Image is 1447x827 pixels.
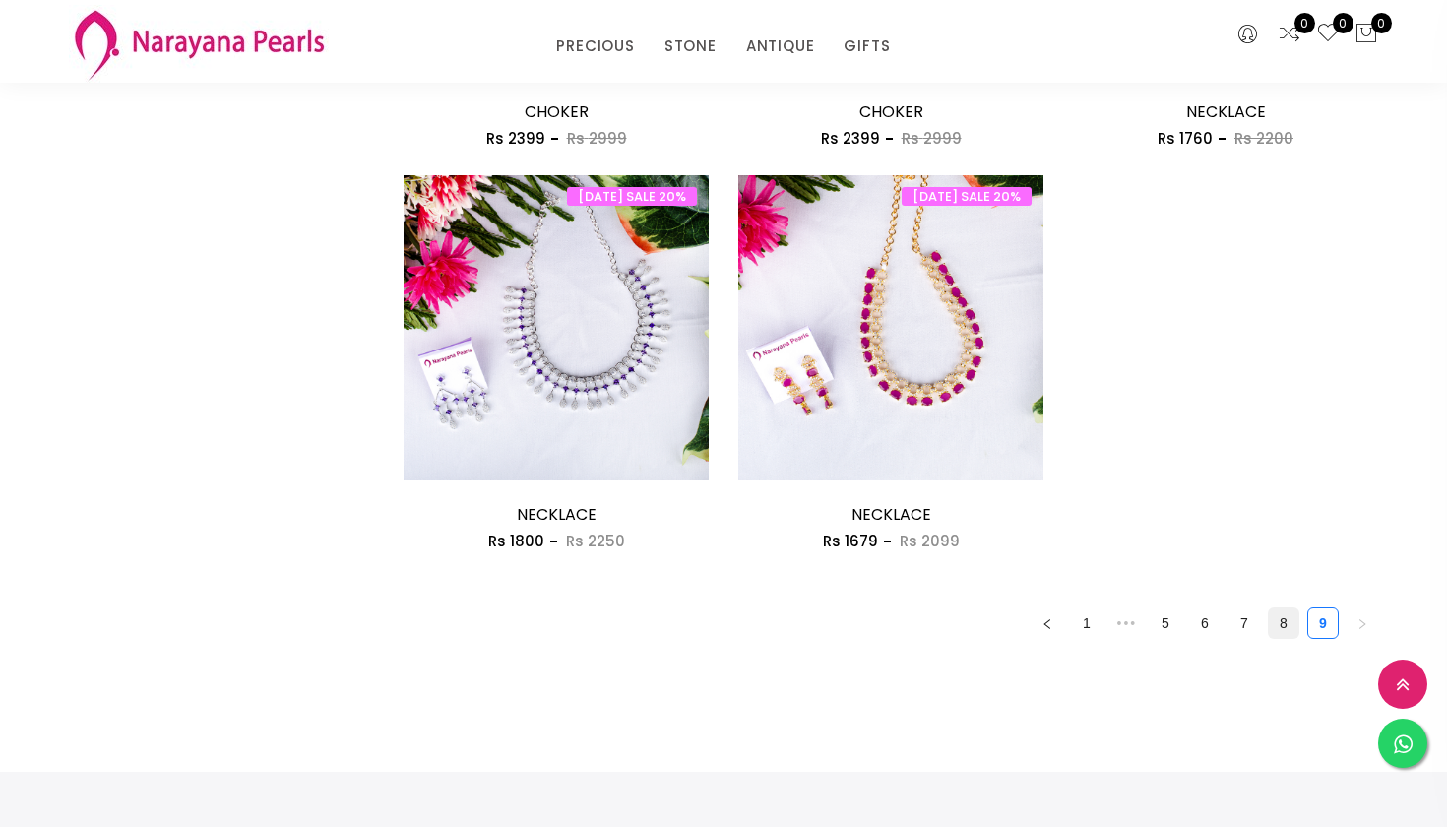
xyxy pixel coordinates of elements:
[488,531,544,551] span: Rs 1800
[902,128,962,149] span: Rs 2999
[556,32,634,61] a: PRECIOUS
[1308,608,1338,638] a: 9
[1316,22,1340,47] a: 0
[1229,608,1259,638] a: 7
[567,128,627,149] span: Rs 2999
[1150,607,1181,639] li: 5
[1110,607,1142,639] li: Previous 5 Pages
[1347,607,1378,639] li: Next Page
[1186,100,1266,123] a: NECKLACE
[900,531,960,551] span: Rs 2099
[1228,607,1260,639] li: 7
[821,128,880,149] span: Rs 2399
[1294,13,1315,33] span: 0
[746,32,815,61] a: ANTIQUE
[664,32,717,61] a: STONE
[525,100,589,123] a: CHOKER
[1071,607,1102,639] li: 1
[1278,22,1301,47] a: 0
[1190,608,1220,638] a: 6
[859,100,923,123] a: CHOKER
[1333,13,1353,33] span: 0
[1041,618,1053,630] span: left
[1032,607,1063,639] li: Previous Page
[1032,607,1063,639] button: left
[823,531,878,551] span: Rs 1679
[486,128,545,149] span: Rs 2399
[1354,22,1378,47] button: 0
[1189,607,1221,639] li: 6
[1371,13,1392,33] span: 0
[851,503,931,526] a: NECKLACE
[1234,128,1293,149] span: Rs 2200
[1347,607,1378,639] button: right
[517,503,597,526] a: NECKLACE
[1269,608,1298,638] a: 8
[1356,618,1368,630] span: right
[844,32,890,61] a: GIFTS
[566,531,625,551] span: Rs 2250
[1110,607,1142,639] span: •••
[1072,608,1101,638] a: 1
[1307,607,1339,639] li: 9
[1158,128,1213,149] span: Rs 1760
[567,187,697,206] span: [DATE] SALE 20%
[1151,608,1180,638] a: 5
[902,187,1032,206] span: [DATE] SALE 20%
[1268,607,1299,639] li: 8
